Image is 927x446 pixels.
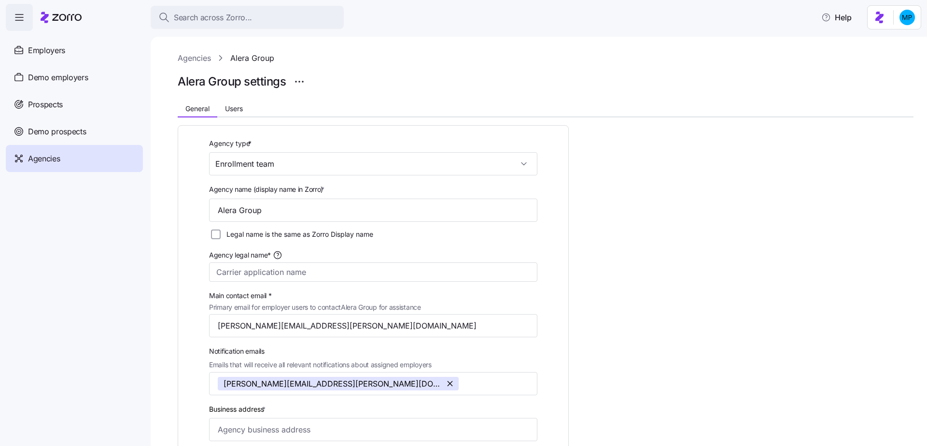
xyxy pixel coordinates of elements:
[814,8,859,27] button: Help
[174,12,252,24] span: Search across Zorro...
[224,377,441,390] span: [PERSON_NAME][EMAIL_ADDRESS][PERSON_NAME][DOMAIN_NAME]
[28,153,60,165] span: Agencies
[209,184,323,195] span: Agency name (display name in Zorro)
[209,262,537,282] input: Carrier application name
[28,126,86,138] span: Demo prospects
[209,418,537,441] input: Agency business address
[6,64,143,91] a: Demo employers
[225,105,243,112] span: Users
[209,314,537,337] input: Type contact email
[899,10,915,25] img: b954e4dfce0f5620b9225907d0f7229f
[221,230,373,239] label: Legal name is the same as Zorro Display name
[28,44,65,57] span: Employers
[209,302,421,313] span: Primary email for employer users to contact Alera Group for assistance
[6,145,143,172] a: Agencies
[209,199,537,222] input: Type agency name
[821,12,852,23] span: Help
[151,6,344,29] button: Search across Zorro...
[209,404,267,415] label: Business address
[209,290,421,301] span: Main contact email *
[209,138,253,149] label: Agency type
[6,118,143,145] a: Demo prospects
[209,346,432,357] span: Notification emails
[178,74,286,89] h1: Alera Group settings
[209,250,271,260] span: Agency legal name*
[209,152,537,175] input: Select agency type
[28,99,63,111] span: Prospects
[209,360,432,370] span: Emails that will receive all relevant notifications about assigned employers
[6,37,143,64] a: Employers
[178,52,211,64] a: Agencies
[230,52,274,64] a: Alera Group
[6,91,143,118] a: Prospects
[28,72,88,84] span: Demo employers
[185,105,210,112] span: General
